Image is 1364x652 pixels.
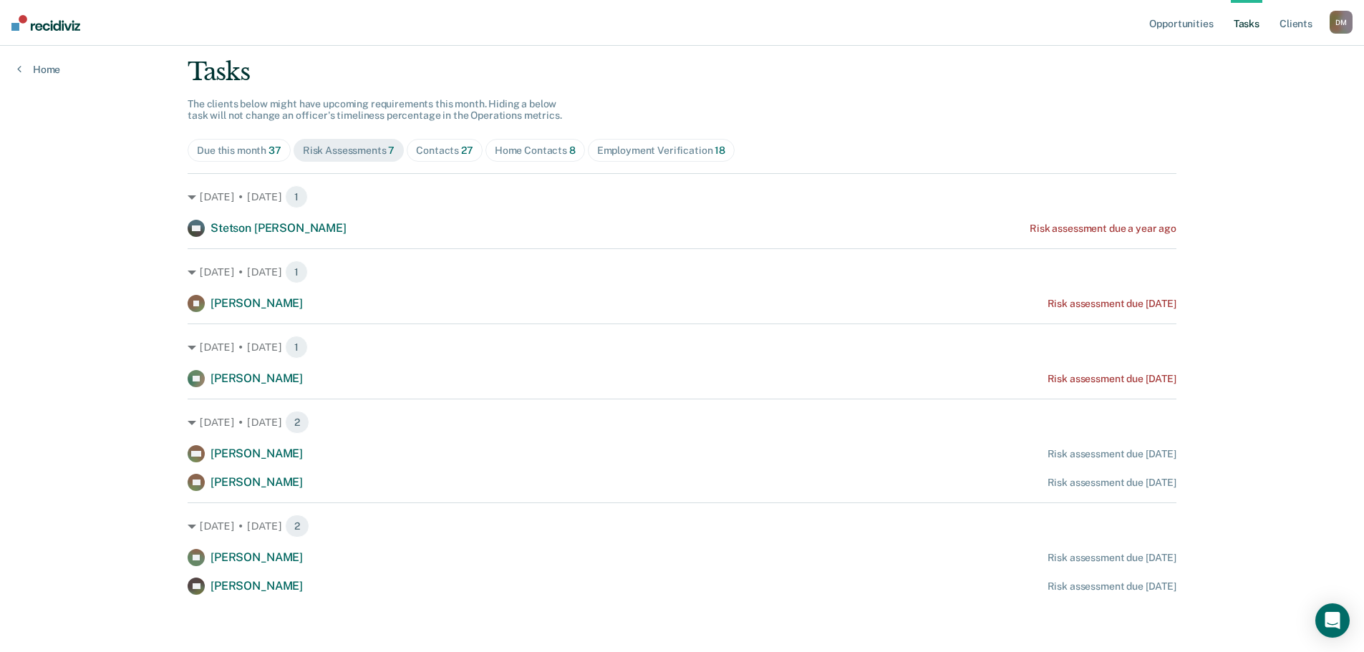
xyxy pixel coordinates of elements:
[211,550,303,564] span: [PERSON_NAME]
[211,221,347,235] span: Stetson [PERSON_NAME]
[188,57,1176,87] div: Tasks
[211,475,303,489] span: [PERSON_NAME]
[569,145,576,156] span: 8
[285,336,308,359] span: 1
[285,515,309,537] span: 2
[715,145,725,156] span: 18
[1048,298,1176,310] div: Risk assessment due [DATE]
[188,411,1176,434] div: [DATE] • [DATE] 2
[188,336,1176,359] div: [DATE] • [DATE] 1
[1048,580,1176,593] div: Risk assessment due [DATE]
[597,145,725,157] div: Employment Verification
[188,98,562,122] span: The clients below might have upcoming requirements this month. Hiding a below task will not chang...
[1030,223,1176,235] div: Risk assessment due a year ago
[211,579,303,593] span: [PERSON_NAME]
[1048,477,1176,489] div: Risk assessment due [DATE]
[188,261,1176,283] div: [DATE] • [DATE] 1
[1048,373,1176,385] div: Risk assessment due [DATE]
[188,515,1176,537] div: [DATE] • [DATE] 2
[1330,11,1353,34] button: DM
[269,145,281,156] span: 37
[1048,448,1176,460] div: Risk assessment due [DATE]
[211,447,303,460] span: [PERSON_NAME]
[188,185,1176,208] div: [DATE] • [DATE] 1
[11,15,80,31] img: Recidiviz
[285,185,308,208] span: 1
[197,145,281,157] div: Due this month
[388,145,395,156] span: 7
[1315,603,1350,638] div: Open Intercom Messenger
[17,63,60,76] a: Home
[303,145,395,157] div: Risk Assessments
[285,411,309,434] span: 2
[1330,11,1353,34] div: D M
[416,145,473,157] div: Contacts
[211,371,303,385] span: [PERSON_NAME]
[495,145,576,157] div: Home Contacts
[285,261,308,283] span: 1
[461,145,473,156] span: 27
[1048,552,1176,564] div: Risk assessment due [DATE]
[211,296,303,310] span: [PERSON_NAME]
